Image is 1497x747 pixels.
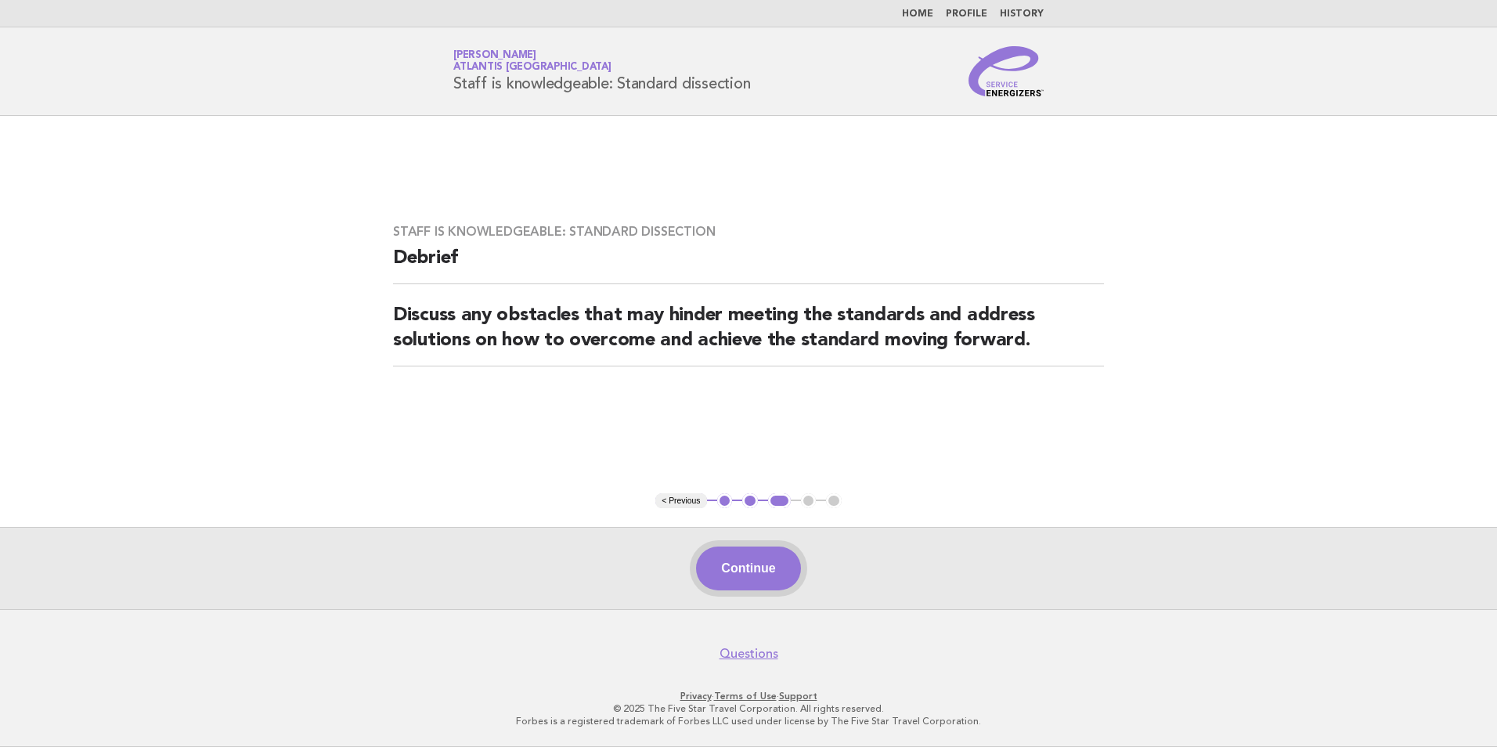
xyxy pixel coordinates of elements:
h1: Staff is knowledgeable: Standard dissection [453,51,750,92]
img: Service Energizers [969,46,1044,96]
span: Atlantis [GEOGRAPHIC_DATA] [453,63,611,73]
a: Home [902,9,933,19]
h2: Debrief [393,246,1104,284]
h2: Discuss any obstacles that may hinder meeting the standards and address solutions on how to overc... [393,303,1104,366]
button: 3 [768,493,791,509]
h3: Staff is knowledgeable: Standard dissection [393,224,1104,240]
p: © 2025 The Five Star Travel Corporation. All rights reserved. [269,702,1228,715]
a: Questions [720,646,778,662]
button: < Previous [655,493,706,509]
a: History [1000,9,1044,19]
a: Support [779,691,817,702]
a: Privacy [680,691,712,702]
a: Terms of Use [714,691,777,702]
button: Continue [696,547,800,590]
a: Profile [946,9,987,19]
a: [PERSON_NAME]Atlantis [GEOGRAPHIC_DATA] [453,50,611,72]
button: 1 [717,493,733,509]
p: Forbes is a registered trademark of Forbes LLC used under license by The Five Star Travel Corpora... [269,715,1228,727]
p: · · [269,690,1228,702]
button: 2 [742,493,758,509]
